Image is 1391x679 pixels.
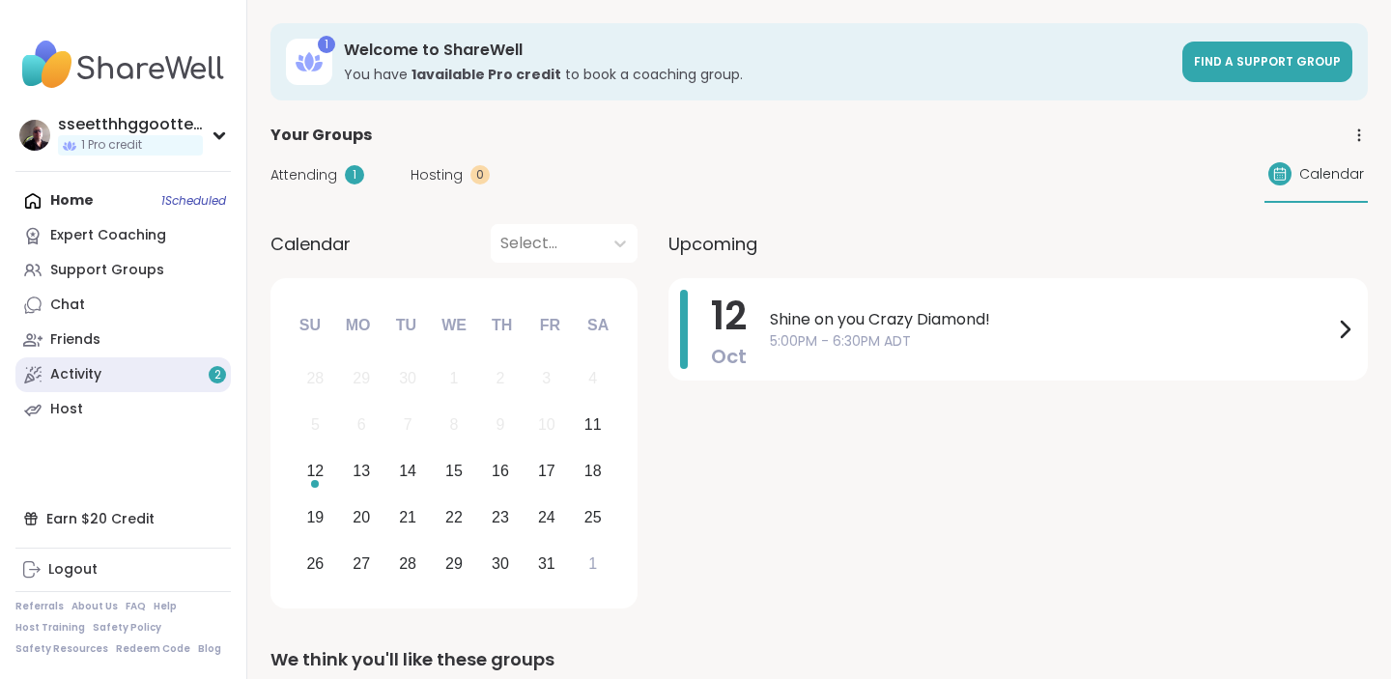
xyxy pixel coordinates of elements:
[353,365,370,391] div: 29
[434,496,475,538] div: Choose Wednesday, October 22nd, 2025
[15,357,231,392] a: Activity2
[387,496,429,538] div: Choose Tuesday, October 21st, 2025
[588,551,597,577] div: 1
[445,458,463,484] div: 15
[270,231,351,257] span: Calendar
[295,451,336,493] div: Choose Sunday, October 12th, 2025
[711,343,747,370] span: Oct
[341,451,383,493] div: Choose Monday, October 13th, 2025
[538,551,555,577] div: 31
[434,543,475,584] div: Choose Wednesday, October 29th, 2025
[584,504,602,530] div: 25
[470,165,490,184] div: 0
[50,226,166,245] div: Expert Coaching
[387,405,429,446] div: Not available Tuesday, October 7th, 2025
[50,261,164,280] div: Support Groups
[116,642,190,656] a: Redeem Code
[399,551,416,577] div: 28
[126,600,146,613] a: FAQ
[214,367,221,383] span: 2
[480,358,522,400] div: Not available Thursday, October 2nd, 2025
[93,621,161,635] a: Safety Policy
[528,304,571,347] div: Fr
[15,253,231,288] a: Support Groups
[1182,42,1352,82] a: Find a support group
[295,496,336,538] div: Choose Sunday, October 19th, 2025
[306,504,324,530] div: 19
[481,304,524,347] div: Th
[584,411,602,438] div: 11
[572,543,613,584] div: Choose Saturday, November 1st, 2025
[341,496,383,538] div: Choose Monday, October 20th, 2025
[433,304,475,347] div: We
[341,358,383,400] div: Not available Monday, September 29th, 2025
[19,120,50,151] img: sseetthhggootteell
[50,296,85,315] div: Chat
[270,124,372,147] span: Your Groups
[445,504,463,530] div: 22
[387,451,429,493] div: Choose Tuesday, October 14th, 2025
[496,365,504,391] div: 2
[525,543,567,584] div: Choose Friday, October 31st, 2025
[270,646,1368,673] div: We think you'll like these groups
[289,304,331,347] div: Su
[525,358,567,400] div: Not available Friday, October 3rd, 2025
[496,411,504,438] div: 9
[15,218,231,253] a: Expert Coaching
[295,358,336,400] div: Not available Sunday, September 28th, 2025
[434,358,475,400] div: Not available Wednesday, October 1st, 2025
[15,621,85,635] a: Host Training
[542,365,551,391] div: 3
[50,400,83,419] div: Host
[1194,53,1341,70] span: Find a support group
[15,600,64,613] a: Referrals
[15,31,231,99] img: ShareWell Nav Logo
[770,331,1333,352] span: 5:00PM - 6:30PM ADT
[318,36,335,53] div: 1
[450,411,459,438] div: 8
[353,504,370,530] div: 20
[711,289,747,343] span: 12
[15,392,231,427] a: Host
[584,458,602,484] div: 18
[15,552,231,587] a: Logout
[480,496,522,538] div: Choose Thursday, October 23rd, 2025
[480,405,522,446] div: Not available Thursday, October 9th, 2025
[345,165,364,184] div: 1
[770,308,1333,331] span: Shine on you Crazy Diamond!
[572,405,613,446] div: Choose Saturday, October 11th, 2025
[306,551,324,577] div: 26
[384,304,427,347] div: Tu
[306,458,324,484] div: 12
[154,600,177,613] a: Help
[15,501,231,536] div: Earn $20 Credit
[341,405,383,446] div: Not available Monday, October 6th, 2025
[295,543,336,584] div: Choose Sunday, October 26th, 2025
[399,458,416,484] div: 14
[292,355,615,586] div: month 2025-10
[572,451,613,493] div: Choose Saturday, October 18th, 2025
[50,330,100,350] div: Friends
[15,288,231,323] a: Chat
[336,304,379,347] div: Mo
[71,600,118,613] a: About Us
[81,137,142,154] span: 1 Pro credit
[341,543,383,584] div: Choose Monday, October 27th, 2025
[572,358,613,400] div: Not available Saturday, October 4th, 2025
[445,551,463,577] div: 29
[344,40,1171,61] h3: Welcome to ShareWell
[525,405,567,446] div: Not available Friday, October 10th, 2025
[1299,164,1364,184] span: Calendar
[480,451,522,493] div: Choose Thursday, October 16th, 2025
[492,551,509,577] div: 30
[538,458,555,484] div: 17
[15,323,231,357] a: Friends
[357,411,366,438] div: 6
[353,458,370,484] div: 13
[311,411,320,438] div: 5
[344,65,1171,84] h3: You have to book a coaching group.
[270,165,337,185] span: Attending
[306,365,324,391] div: 28
[50,365,101,384] div: Activity
[387,543,429,584] div: Choose Tuesday, October 28th, 2025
